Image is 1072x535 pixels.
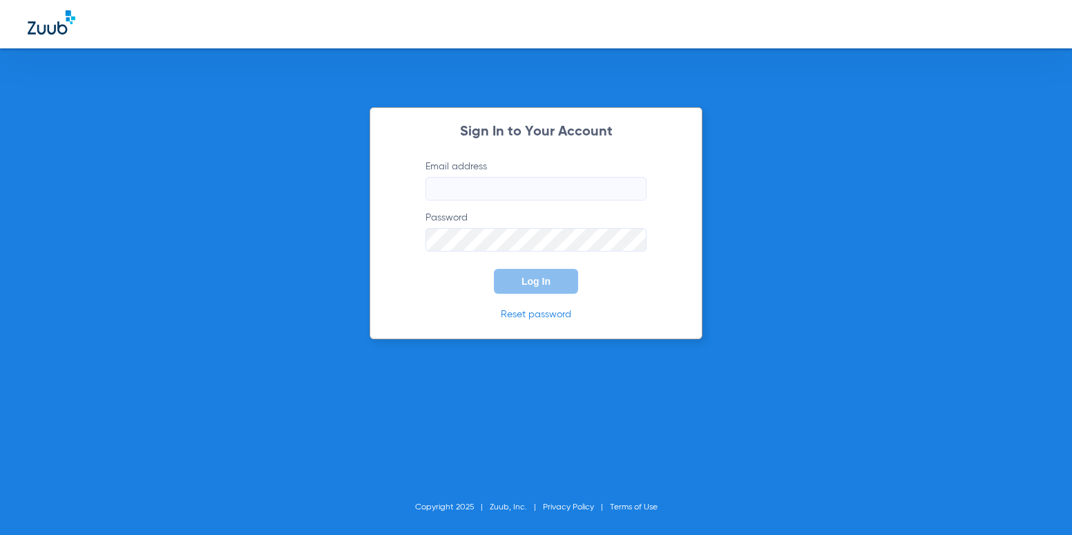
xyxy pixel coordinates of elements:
a: Terms of Use [610,503,658,511]
input: Email address [425,177,647,200]
label: Email address [425,160,647,200]
input: Password [425,228,647,252]
a: Privacy Policy [543,503,594,511]
a: Reset password [501,310,571,319]
label: Password [425,211,647,252]
li: Copyright 2025 [415,500,490,514]
img: Zuub Logo [28,10,75,35]
span: Log In [521,276,551,287]
button: Log In [494,269,578,294]
li: Zuub, Inc. [490,500,543,514]
h2: Sign In to Your Account [405,125,667,139]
